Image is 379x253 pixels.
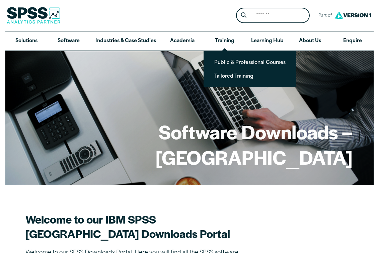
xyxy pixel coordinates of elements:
a: Tailored Training [209,70,291,82]
a: Public & Professional Courses [209,56,291,68]
a: Learning Hub [246,31,289,51]
h2: Welcome to our IBM SPSS [GEOGRAPHIC_DATA] Downloads Portal [25,212,260,241]
a: Industries & Case Studies [90,31,161,51]
a: Solutions [5,31,48,51]
a: Academia [161,31,204,51]
span: Part of [315,11,333,21]
form: Site Header Search Form [236,8,310,23]
a: Enquire [331,31,374,51]
img: SPSS Analytics Partner [7,7,60,24]
ul: Training [204,51,296,87]
svg: Search magnifying glass icon [241,12,246,18]
h1: Software Downloads – [GEOGRAPHIC_DATA] [26,119,352,169]
nav: Desktop version of site main menu [5,31,374,51]
img: Version1 Logo [333,9,373,21]
a: Training [204,31,246,51]
a: Software [48,31,90,51]
a: About Us [289,31,331,51]
button: Search magnifying glass icon [238,9,250,22]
